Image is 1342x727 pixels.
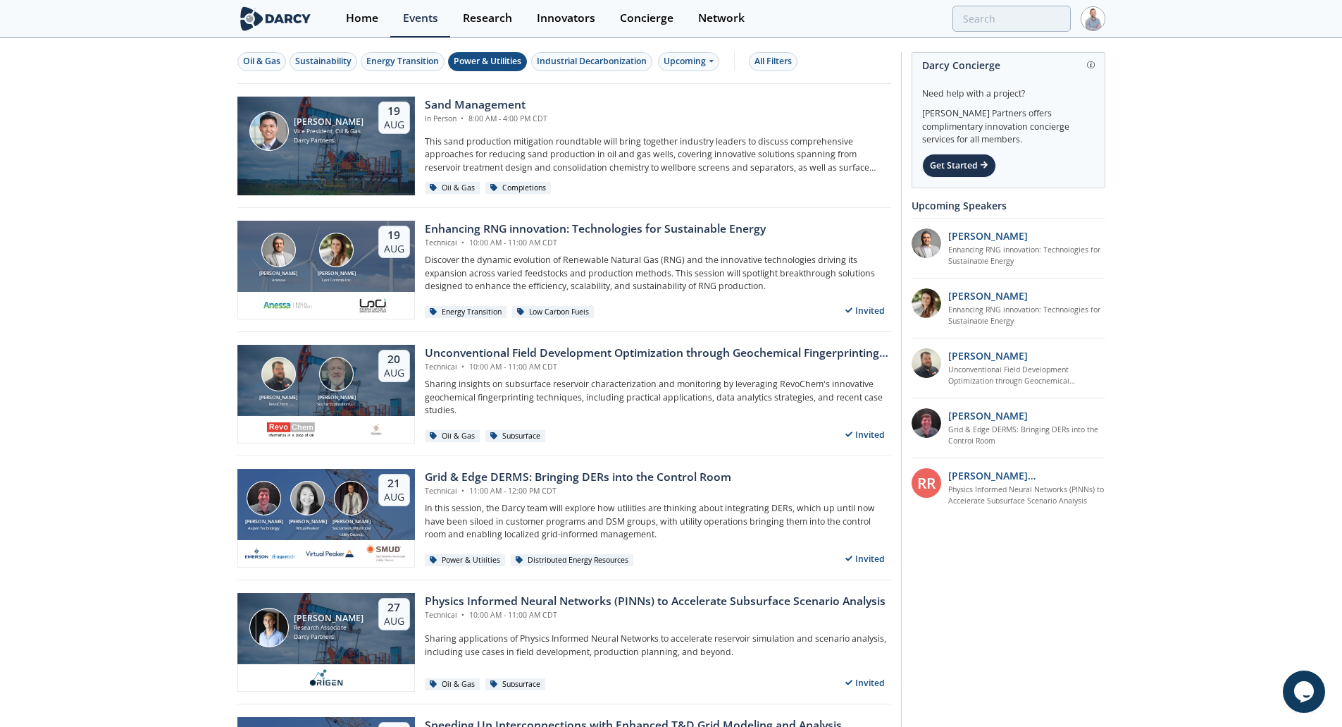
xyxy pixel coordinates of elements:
img: ovintiv.com.png [368,421,385,438]
div: Loci Controls Inc. [315,277,359,283]
button: Industrial Decarbonization [531,52,652,71]
img: 551440aa-d0f4-4a32-b6e2-e91f2a0781fe [263,297,312,314]
p: [PERSON_NAME] [948,348,1028,363]
button: Oil & Gas [237,52,286,71]
div: Get Started [922,154,996,178]
a: Juan Mayol [PERSON_NAME] Research Associate Darcy Partners 27 Aug Physics Informed Neural Network... [237,593,891,692]
div: Oil & Gas [425,182,480,195]
img: 737ad19b-6c50-4cdf-92c7-29f5966a019e [912,288,941,318]
div: Invited [839,302,891,319]
div: 19 [384,104,404,118]
a: Enhancing RNG innovation: Technologies for Sustainable Energy [948,305,1105,327]
img: Juan Mayol [249,608,289,647]
div: Oil & Gas [425,430,480,443]
button: Sustainability [290,52,357,71]
div: Grid & Edge DERMS: Bringing DERs into the Control Room [425,469,731,486]
div: Completions [485,182,552,195]
div: [PERSON_NAME] [330,518,373,526]
a: Grid & Edge DERMS: Bringing DERs into the Control Room [948,424,1105,447]
div: Darcy Partners [294,633,364,642]
div: Sand Management [425,97,547,114]
div: Home [346,13,378,24]
span: • [459,114,466,123]
p: [PERSON_NAME] [PERSON_NAME] [948,468,1105,483]
div: Darcy Concierge [922,53,1095,78]
div: Sacramento Municipal Utility District. [330,525,373,537]
div: Distributed Energy Resources [511,554,634,567]
div: [PERSON_NAME] Partners offers complimentary innovation concierge services for all members. [922,100,1095,147]
a: Ron Sasaki [PERSON_NAME] Vice President, Oil & Gas Darcy Partners 19 Aug Sand Management In Perso... [237,97,891,195]
div: 19 [384,228,404,243]
div: In Person 8:00 AM - 4:00 PM CDT [425,114,547,125]
img: Ron Sasaki [249,111,289,151]
div: Subsurface [485,430,546,443]
div: Unconventional Field Development Optimization through Geochemical Fingerprinting Technology [425,345,891,362]
span: • [459,362,467,372]
div: [PERSON_NAME] [294,117,364,127]
div: RR [912,468,941,498]
div: Enhancing RNG innovation: Technologies for Sustainable Energy [425,221,766,238]
div: RevoChem [256,401,300,407]
div: Anessa [256,277,300,283]
p: This sand production mitigation roundtable will bring together industry leaders to discuss compre... [425,135,891,174]
div: Physics Informed Neural Networks (PINNs) to Accelerate Subsurface Scenario Analysis [425,593,886,610]
p: [PERSON_NAME] [948,228,1028,243]
p: Discover the dynamic evolution of Renewable Natural Gas (RNG) and the innovative technologies dri... [425,254,891,293]
div: 20 [384,353,404,367]
div: Invited [839,426,891,444]
a: Bob Aylsworth [PERSON_NAME] RevoChem John Sinclair [PERSON_NAME] Sinclair Exploration LLC 20 Aug ... [237,345,891,444]
div: [PERSON_NAME] [256,394,300,402]
div: Invited [839,674,891,692]
img: 2b793097-40cf-4f6d-9bc3-4321a642668f [357,297,388,314]
div: Aspen Technology [242,525,286,531]
button: Power & Utilities [448,52,527,71]
img: Brenda Chew [290,481,325,515]
div: 27 [384,601,404,615]
div: Aug [384,491,404,503]
div: Energy Transition [366,55,439,68]
div: Vice President, Oil & Gas [294,127,364,136]
a: Physics Informed Neural Networks (PINNs) to Accelerate Subsurface Scenario Analysis [948,484,1105,507]
div: Research Associate [294,623,364,633]
div: Need help with a project? [922,78,1095,100]
div: Research [463,13,512,24]
img: Yevgeniy Postnov [334,481,368,515]
img: Smud.org.png [365,545,406,562]
div: Power & Utilities [425,554,506,567]
p: [PERSON_NAME] [948,288,1028,303]
span: • [459,610,467,620]
img: 2k2ez1SvSiOh3gKHmcgF [912,348,941,378]
a: Enhancing RNG innovation: Technologies for Sustainable Energy [948,245,1105,267]
p: Sharing applications of Physics Informed Neural Networks to accelerate reservoir simulation and s... [425,633,891,659]
p: Sharing insights on subsurface reservoir characterization and monitoring by leveraging RevoChem's... [425,378,891,417]
div: Aug [384,118,404,131]
img: Bob Aylsworth [261,357,296,391]
button: Energy Transition [361,52,445,71]
div: Power & Utilities [454,55,521,68]
img: origen.ai.png [305,669,347,686]
img: virtual-peaker.com.png [305,545,354,562]
div: [PERSON_NAME] [315,270,359,278]
div: Technical 11:00 AM - 12:00 PM CDT [425,486,731,497]
div: Sustainability [295,55,352,68]
img: logo-wide.svg [237,6,314,31]
iframe: chat widget [1283,671,1328,713]
div: Network [698,13,745,24]
img: John Sinclair [319,357,354,391]
div: Low Carbon Fuels [512,306,595,319]
a: Jonathan Curtis [PERSON_NAME] Aspen Technology Brenda Chew [PERSON_NAME] Virtual Peaker Yevgeniy ... [237,469,891,568]
div: All Filters [754,55,792,68]
div: [PERSON_NAME] [256,270,300,278]
div: Oil & Gas [243,55,280,68]
p: [PERSON_NAME] [948,408,1028,423]
a: Unconventional Field Development Optimization through Geochemical Fingerprinting Technology [948,365,1105,387]
div: Energy Transition [425,306,507,319]
img: Jonathan Curtis [247,481,281,515]
span: • [459,486,467,496]
div: Oil & Gas [425,678,480,691]
img: information.svg [1087,61,1095,69]
img: accc9a8e-a9c1-4d58-ae37-132228efcf55 [912,408,941,438]
div: Events [403,13,438,24]
div: Aug [384,615,404,628]
img: Nicole Neff [319,233,354,267]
